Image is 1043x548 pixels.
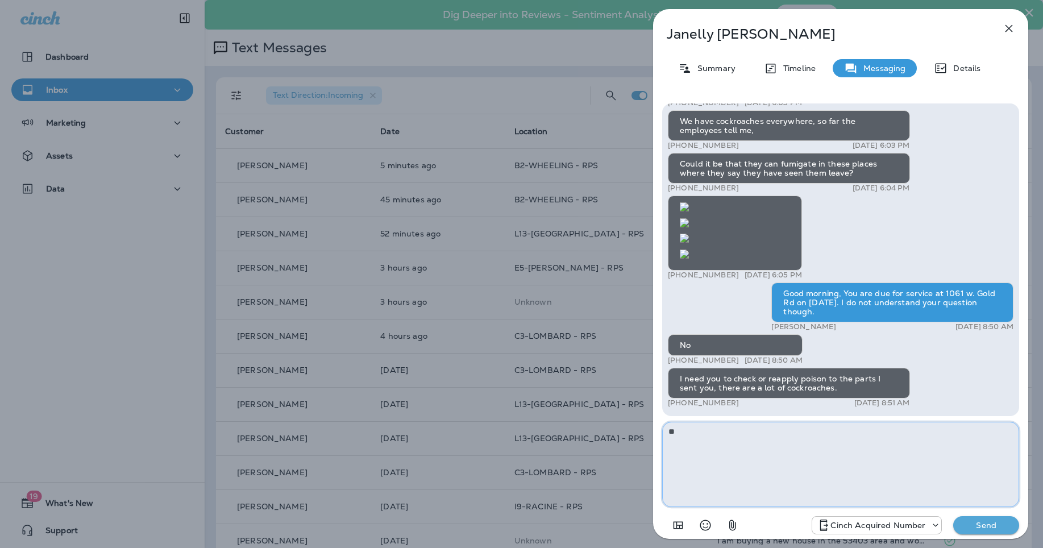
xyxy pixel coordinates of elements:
[948,64,980,73] p: Details
[668,110,910,141] div: We have cockroaches everywhere, so far the employees tell me,
[668,334,803,356] div: No
[830,521,925,530] p: Cinch Acquired Number
[668,271,739,280] p: [PHONE_NUMBER]
[812,518,941,532] div: +1 (224) 344-8646
[668,184,739,193] p: [PHONE_NUMBER]
[953,516,1019,534] button: Send
[745,271,802,280] p: [DATE] 6:05 PM
[778,64,816,73] p: Timeline
[680,202,689,211] img: twilio-download
[745,356,803,365] p: [DATE] 8:50 AM
[962,520,1010,530] p: Send
[955,322,1013,331] p: [DATE] 8:50 AM
[692,64,735,73] p: Summary
[853,141,910,150] p: [DATE] 6:03 PM
[854,398,910,408] p: [DATE] 8:51 AM
[680,218,689,227] img: twilio-download
[694,514,717,537] button: Select an emoji
[667,26,977,42] p: Janelly [PERSON_NAME]
[858,64,905,73] p: Messaging
[668,153,910,184] div: Could it be that they can fumigate in these places where they say they have seen them leave?
[668,356,739,365] p: [PHONE_NUMBER]
[771,283,1013,322] div: Good morning, You are due for service at 1061 w. Gold Rd on [DATE]. I do not understand your ques...
[668,398,739,408] p: [PHONE_NUMBER]
[680,250,689,259] img: twilio-download
[771,322,836,331] p: [PERSON_NAME]
[668,368,910,398] div: I need you to check or reapply poison to the parts I sent you, there are a lot of cockroaches.
[668,141,739,150] p: [PHONE_NUMBER]
[680,234,689,243] img: twilio-download
[853,184,910,193] p: [DATE] 6:04 PM
[667,514,689,537] button: Add in a premade template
